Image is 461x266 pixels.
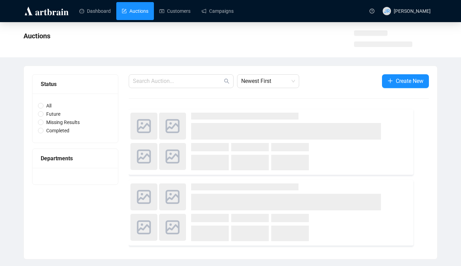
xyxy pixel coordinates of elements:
[133,77,223,85] input: Search Auction...
[130,143,157,170] img: photo.svg
[388,78,393,84] span: plus
[241,75,295,88] span: Newest First
[202,2,234,20] a: Campaigns
[382,74,429,88] button: Create New
[370,9,374,13] span: question-circle
[122,2,148,20] a: Auctions
[224,78,229,84] span: search
[384,7,390,15] span: JR
[159,113,186,140] img: photo.svg
[396,77,423,85] span: Create New
[43,127,72,134] span: Completed
[79,2,111,20] a: Dashboard
[130,214,157,241] img: photo.svg
[159,143,186,170] img: photo.svg
[41,154,110,163] div: Departments
[159,214,186,241] img: photo.svg
[43,110,63,118] span: Future
[43,118,82,126] span: Missing Results
[130,183,157,210] img: photo.svg
[23,6,70,17] img: logo
[159,2,190,20] a: Customers
[41,80,110,88] div: Status
[159,183,186,210] img: photo.svg
[23,32,50,40] span: Auctions
[130,113,157,140] img: photo.svg
[43,102,54,110] span: All
[394,8,431,14] span: [PERSON_NAME]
